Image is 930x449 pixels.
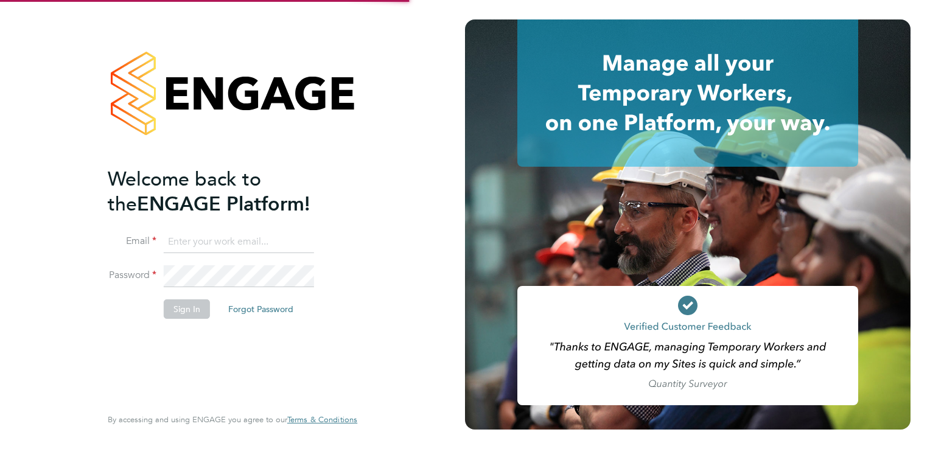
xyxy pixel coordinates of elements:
[108,167,345,217] h2: ENGAGE Platform!
[108,414,357,425] span: By accessing and using ENGAGE you agree to our
[219,299,303,319] button: Forgot Password
[108,235,156,248] label: Email
[108,269,156,282] label: Password
[287,414,357,425] span: Terms & Conditions
[164,299,210,319] button: Sign In
[164,231,314,253] input: Enter your work email...
[108,167,261,216] span: Welcome back to the
[287,415,357,425] a: Terms & Conditions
